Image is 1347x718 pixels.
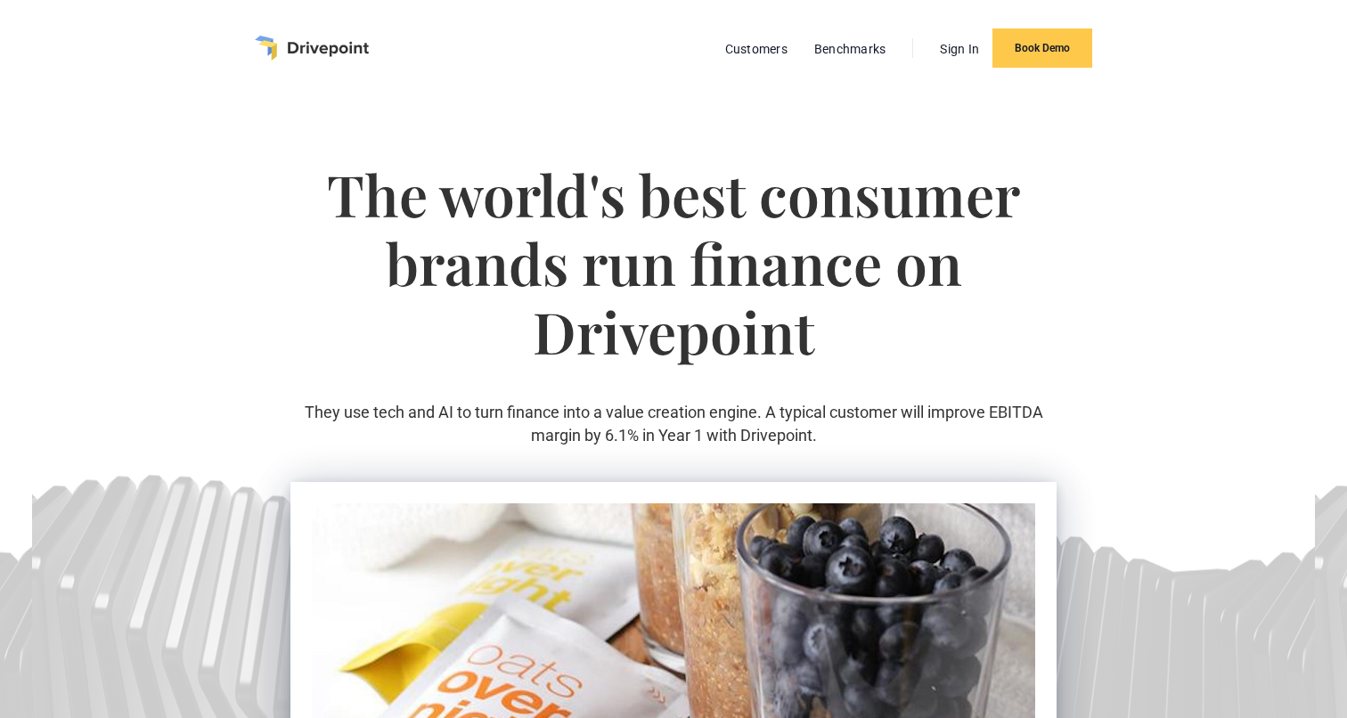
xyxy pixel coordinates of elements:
a: Benchmarks [805,37,895,61]
a: Customers [716,37,796,61]
a: Sign In [931,37,988,61]
a: Book Demo [992,29,1092,68]
p: They use tech and AI to turn finance into a value creation engine. A typical customer will improv... [290,401,1056,445]
a: home [255,36,369,61]
h1: The world's best consumer brands run finance on Drivepoint [290,160,1056,401]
